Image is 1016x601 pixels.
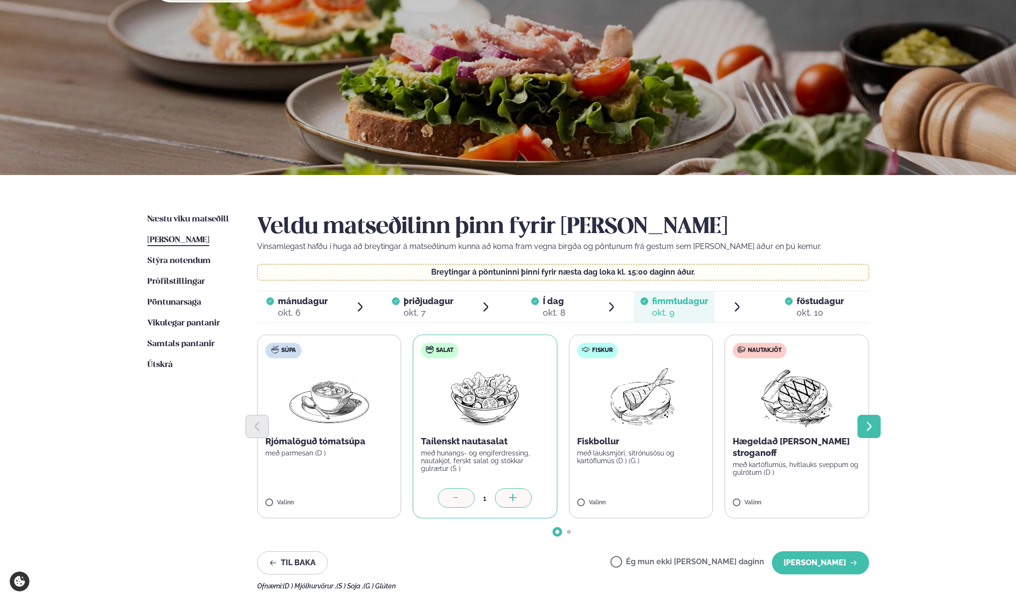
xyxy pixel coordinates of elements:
[147,361,173,369] span: Útskrá
[147,298,201,307] span: Pöntunarsaga
[733,461,861,476] p: með kartöflumús, hvítlauks sveppum og gulrótum (D )
[577,449,705,465] p: með lauksmjöri, sítrónusósu og kartöflumús (D ) (G )
[265,449,393,457] p: með parmesan (D )
[147,215,229,223] span: Næstu viku matseðill
[421,449,549,472] p: með hunangs- og engiferdressing, nautakjöt, ferskt salat og stökkar gulrætur (S )
[278,296,328,306] span: mánudagur
[147,359,173,371] a: Útskrá
[797,307,844,319] div: okt. 10
[577,436,705,447] p: Fiskbollur
[363,582,396,590] span: (G ) Glúten
[10,572,29,591] a: Cookie settings
[281,347,296,354] span: Súpa
[147,297,201,308] a: Pöntunarsaga
[652,307,708,319] div: okt. 9
[582,346,590,353] img: fish.svg
[283,582,336,590] span: (D ) Mjólkurvörur ,
[652,296,708,306] span: fimmtudagur
[543,295,566,307] span: Í dag
[265,436,393,447] p: Rjómalöguð tómatsúpa
[336,582,363,590] span: (S ) Soja ,
[442,366,528,428] img: Salad.png
[598,366,683,428] img: Fish.png
[754,366,840,428] img: Beef-Meat.png
[857,415,881,438] button: Next slide
[257,214,869,241] h2: Veldu matseðilinn þinn fyrir [PERSON_NAME]
[271,346,279,353] img: soup.svg
[555,530,559,534] span: Go to slide 1
[436,347,453,354] span: Salat
[147,276,205,288] a: Prófílstillingar
[257,582,869,590] div: Ofnæmi:
[543,307,566,319] div: okt. 8
[147,319,220,327] span: Vikulegar pantanir
[592,347,613,354] span: Fiskur
[421,436,549,447] p: Taílenskt nautasalat
[147,255,211,267] a: Stýra notendum
[147,278,205,286] span: Prófílstillingar
[278,307,328,319] div: okt. 6
[246,415,269,438] button: Previous slide
[147,318,220,329] a: Vikulegar pantanir
[797,296,844,306] span: föstudagur
[147,235,209,246] a: [PERSON_NAME]
[147,338,215,350] a: Samtals pantanir
[772,551,869,574] button: [PERSON_NAME]
[147,214,229,225] a: Næstu viku matseðill
[147,236,209,244] span: [PERSON_NAME]
[147,257,211,265] span: Stýra notendum
[404,307,453,319] div: okt. 7
[748,347,782,354] span: Nautakjöt
[738,346,745,353] img: beef.svg
[147,340,215,348] span: Samtals pantanir
[426,346,434,353] img: salad.svg
[267,268,859,276] p: Breytingar á pöntuninni þinni fyrir næsta dag loka kl. 15:00 daginn áður.
[257,241,869,252] p: Vinsamlegast hafðu í huga að breytingar á matseðlinum kunna að koma fram vegna birgða og pöntunum...
[733,436,861,459] p: Hægeldað [PERSON_NAME] stroganoff
[287,366,372,428] img: Soup.png
[257,551,328,574] button: Til baka
[567,530,571,534] span: Go to slide 2
[475,493,495,504] div: 1
[404,296,453,306] span: þriðjudagur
